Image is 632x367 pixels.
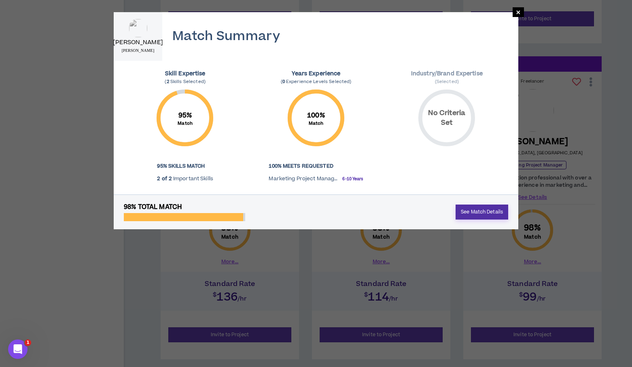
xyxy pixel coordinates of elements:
strong: 2 [169,175,172,183]
span: Expertise [456,70,483,78]
strong: 95% Skills Match [157,162,205,170]
span: Experience [309,70,340,78]
strong: 2 [157,175,160,183]
strong: of [162,175,167,183]
span: ( Experience Levels Selected) [281,78,352,85]
iframe: Intercom live chat [8,339,28,359]
h4: Match Summary [162,29,290,44]
p: Marketing Project Manager [269,175,337,183]
span: 95 % [178,111,192,120]
strong: 100% Meets Requested [269,162,333,170]
span: Years [292,70,308,78]
small: Match [309,120,324,126]
span: × [516,7,521,17]
span: 1 [25,339,31,346]
b: 2 [167,78,170,85]
span: Industry/Brand [411,70,454,78]
a: See Match Details [456,205,508,220]
span: 100 % [307,111,325,120]
b: 0 [282,78,286,85]
span: 98% Total Match [124,203,182,211]
small: 6-10 Years [342,176,363,182]
span: ( Selected) [435,78,459,85]
h5: [PERSON_NAME] [113,39,163,46]
span: Expertise [178,70,205,78]
span: Skill [165,70,177,78]
img: fz8YQITbZ1jmY16YFvlrf98fC2sFkgjW40GM1rWR.png [129,19,147,37]
p: [PERSON_NAME] [122,47,155,54]
span: ( Skills Selected) [165,78,206,85]
p: Important Skills [173,175,213,183]
p: No Criteria Set [418,110,475,126]
small: Match [178,120,193,126]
